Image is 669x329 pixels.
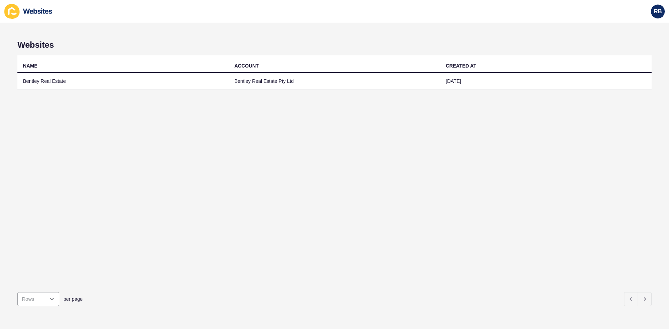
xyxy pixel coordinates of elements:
[229,73,440,90] td: Bentley Real Estate Pty Ltd
[63,296,83,303] span: per page
[17,292,59,306] div: open menu
[440,73,652,90] td: [DATE]
[17,73,229,90] td: Bentley Real Estate
[446,62,476,69] div: CREATED AT
[23,62,37,69] div: NAME
[234,62,259,69] div: ACCOUNT
[654,8,662,15] span: RB
[17,40,652,50] h1: Websites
